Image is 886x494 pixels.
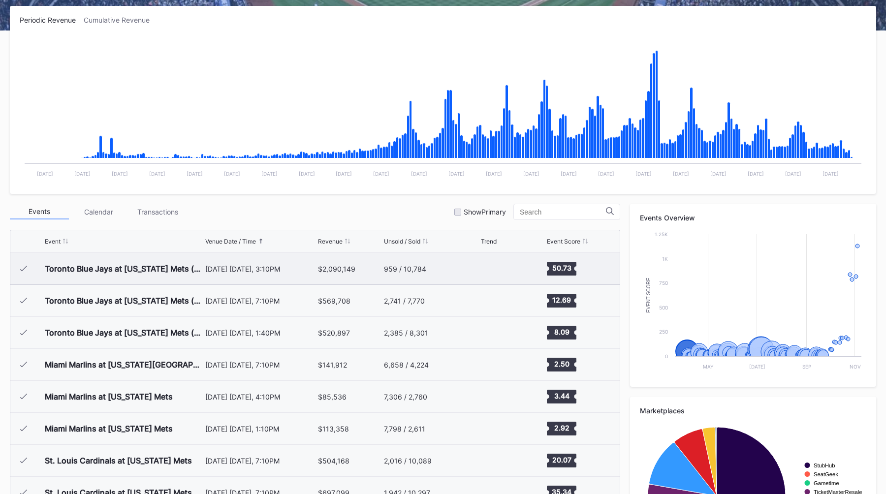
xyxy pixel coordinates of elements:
text: 3.44 [554,392,569,400]
text: [DATE] [523,171,539,177]
div: Venue Date / Time [205,238,256,245]
text: 0 [665,353,668,359]
text: [DATE] [561,171,577,177]
svg: Chart title [481,288,510,313]
text: 20.07 [552,456,571,464]
div: $504,168 [318,457,349,465]
text: [DATE] [748,171,764,177]
div: Events [10,204,69,219]
div: Toronto Blue Jays at [US_STATE] Mets (Mets Opening Day) [45,264,203,274]
text: 8.09 [554,328,569,336]
text: [DATE] [673,171,689,177]
div: 2,385 / 8,301 [384,329,428,337]
text: 50.73 [552,264,571,272]
svg: Chart title [481,320,510,345]
svg: Chart title [481,448,510,473]
div: Marketplaces [640,406,866,415]
svg: Chart title [481,416,510,441]
input: Search [520,208,606,216]
svg: Chart title [640,229,866,377]
div: $141,912 [318,361,347,369]
text: [DATE] [112,171,128,177]
text: [DATE] [823,171,839,177]
text: May [703,364,714,370]
text: [DATE] [224,171,240,177]
div: $569,708 [318,297,350,305]
text: StubHub [814,463,835,468]
text: [DATE] [187,171,203,177]
div: $2,090,149 [318,265,355,273]
text: [DATE] [448,171,465,177]
svg: Chart title [481,384,510,409]
div: [DATE] [DATE], 7:10PM [205,361,316,369]
text: Gametime [814,480,839,486]
text: Sep [802,364,811,370]
div: Periodic Revenue [20,16,84,24]
text: 2.92 [554,424,569,432]
text: 2.50 [554,360,569,368]
div: Events Overview [640,214,866,222]
div: Transactions [128,204,187,219]
div: Show Primary [464,208,506,216]
text: [DATE] [336,171,352,177]
div: [DATE] [DATE], 7:10PM [205,457,316,465]
div: 6,658 / 4,224 [384,361,429,369]
text: [DATE] [74,171,91,177]
svg: Chart title [481,256,510,281]
text: [DATE] [261,171,278,177]
div: 2,016 / 10,089 [384,457,432,465]
text: 750 [659,280,668,286]
div: Miami Marlins at [US_STATE] Mets [45,424,173,433]
text: 1k [662,256,668,262]
text: [DATE] [373,171,389,177]
text: [DATE] [598,171,614,177]
div: 2,741 / 7,770 [384,297,425,305]
div: Toronto Blue Jays at [US_STATE] Mets ([PERSON_NAME] Players Pin Giveaway) [45,296,203,306]
text: 12.69 [552,296,571,304]
div: $113,358 [318,425,349,433]
div: 7,798 / 2,611 [384,425,425,433]
div: Toronto Blue Jays at [US_STATE] Mets (2025 Schedule Picture Frame Giveaway) [45,328,203,338]
div: Calendar [69,204,128,219]
svg: Chart title [20,36,866,184]
text: Event Score [646,278,651,313]
text: [DATE] [37,171,53,177]
text: 1.25k [655,231,668,237]
text: 500 [659,305,668,310]
text: [DATE] [149,171,165,177]
div: [DATE] [DATE], 3:10PM [205,265,316,273]
div: Miami Marlins at [US_STATE] Mets [45,392,173,401]
text: [DATE] [710,171,727,177]
div: Event Score [547,238,580,245]
div: Miami Marlins at [US_STATE][GEOGRAPHIC_DATA] (Bark at the Park) [45,360,203,370]
div: [DATE] [DATE], 1:40PM [205,329,316,337]
div: $520,897 [318,329,350,337]
text: [DATE] [749,364,765,370]
text: [DATE] [299,171,315,177]
text: [DATE] [635,171,652,177]
div: 7,306 / 2,760 [384,393,427,401]
div: Unsold / Sold [384,238,420,245]
div: [DATE] [DATE], 4:10PM [205,393,316,401]
text: [DATE] [486,171,502,177]
text: 250 [659,329,668,335]
text: [DATE] [411,171,427,177]
div: 959 / 10,784 [384,265,426,273]
text: SeatGeek [814,471,838,477]
div: Cumulative Revenue [84,16,158,24]
div: Revenue [318,238,343,245]
text: [DATE] [785,171,801,177]
div: St. Louis Cardinals at [US_STATE] Mets [45,456,192,465]
div: [DATE] [DATE], 7:10PM [205,297,316,305]
div: Trend [481,238,497,245]
svg: Chart title [481,352,510,377]
div: $85,536 [318,393,347,401]
div: Event [45,238,61,245]
div: [DATE] [DATE], 1:10PM [205,425,316,433]
text: Nov [850,364,861,370]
